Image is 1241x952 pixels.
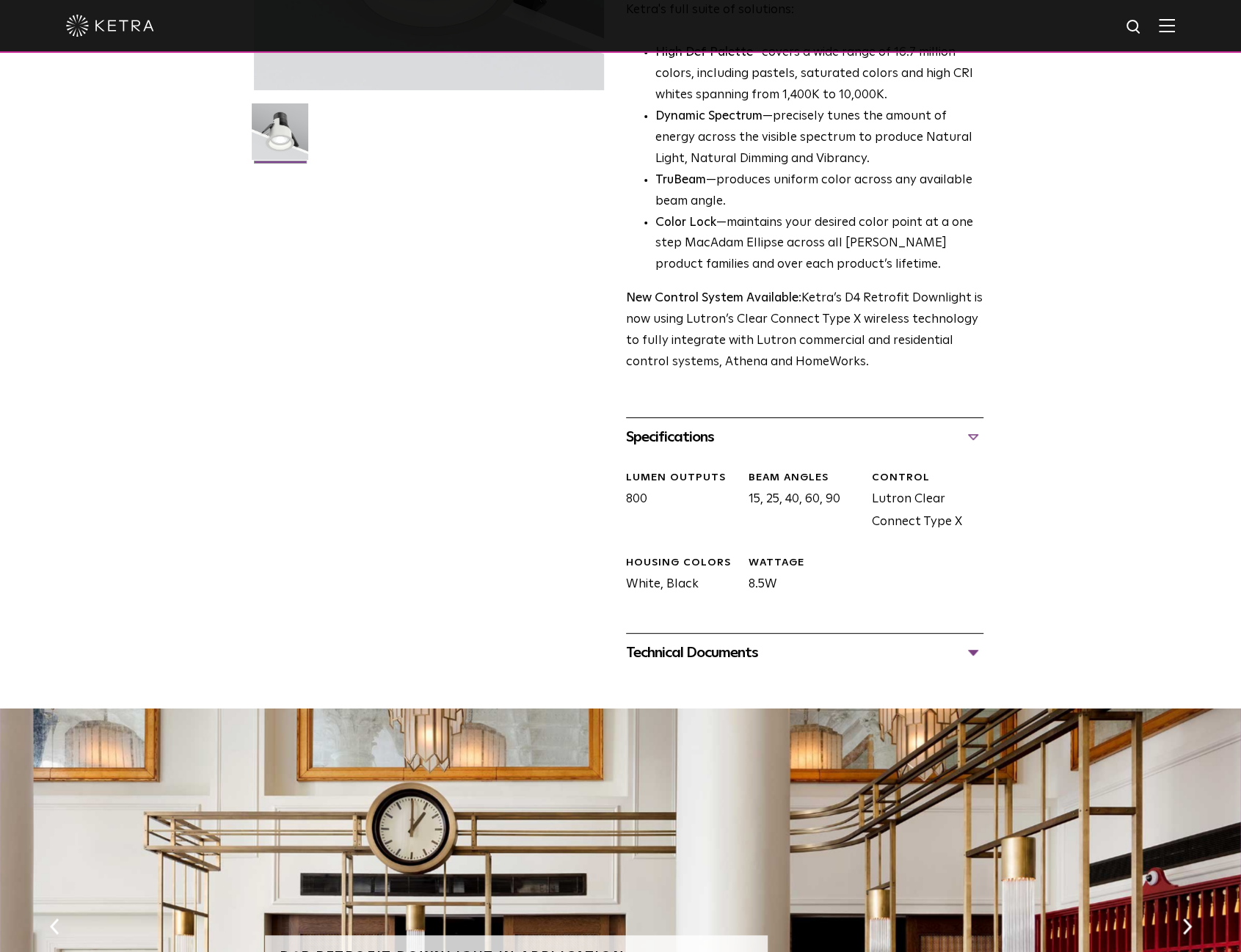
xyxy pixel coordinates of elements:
button: Previous [47,917,62,936]
div: Specifications [626,425,983,449]
p: covers a wide range of 16.7 million colors, including pastels, saturated colors and high CRI whit... [655,43,983,106]
button: Next [1179,917,1194,936]
div: 15, 25, 40, 60, 90 [738,471,860,534]
div: HOUSING COLORS [626,556,738,571]
div: WATTAGE [749,556,860,571]
li: —produces uniform color across any available beam angle. [655,170,983,213]
img: Hamburger%20Nav.svg [1159,18,1175,32]
div: Lutron Clear Connect Type X [860,471,983,534]
strong: New Control System Available: [626,292,801,304]
div: Beam Angles [749,471,860,486]
strong: Color Lock [655,216,716,229]
li: —maintains your desired color point at a one step MacAdam Ellipse across all [PERSON_NAME] produc... [655,213,983,277]
div: LUMEN OUTPUTS [626,471,738,486]
strong: Dynamic Spectrum [655,110,763,122]
img: search icon [1125,18,1143,37]
img: ketra-logo-2019-white [66,15,154,37]
div: 8.5W [738,556,860,596]
div: CONTROL [871,471,983,486]
div: White, Black [615,556,738,596]
strong: TruBeam [655,174,706,186]
p: Ketra’s D4 Retrofit Downlight is now using Lutron’s Clear Connect Type X wireless technology to f... [626,288,983,373]
img: D4R Retrofit Downlight [252,103,308,171]
div: 800 [615,471,738,534]
li: —precisely tunes the amount of energy across the visible spectrum to produce Natural Light, Natur... [655,106,983,170]
div: Technical Documents [626,641,983,664]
